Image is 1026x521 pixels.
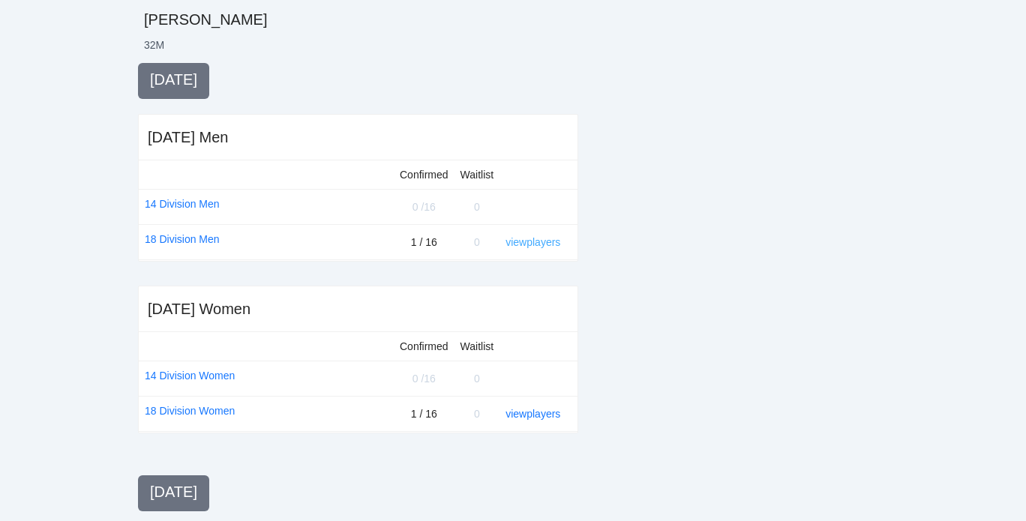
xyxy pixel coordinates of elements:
a: 18 Division Women [145,403,235,419]
div: [DATE] Women [148,298,250,319]
span: 0 / 16 [412,373,436,385]
div: Waitlist [460,338,494,355]
h2: [PERSON_NAME] [144,9,888,30]
a: 14 Division Men [145,196,220,212]
span: [DATE] [150,71,197,88]
td: 1 / 16 [394,225,454,260]
span: 0 [474,373,480,385]
span: 0 [474,408,480,420]
a: view players [505,408,560,420]
a: view players [505,236,560,248]
li: 32 M [144,37,164,52]
div: Confirmed [400,338,448,355]
div: [DATE] Men [148,127,228,148]
span: 0 [474,201,480,213]
a: 14 Division Women [145,367,235,384]
span: 0 [474,236,480,248]
a: 18 Division Men [145,231,220,247]
span: 0 / 16 [412,201,436,213]
div: Confirmed [400,166,448,183]
div: Waitlist [460,166,494,183]
span: [DATE] [150,484,197,500]
td: 1 / 16 [394,397,454,432]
